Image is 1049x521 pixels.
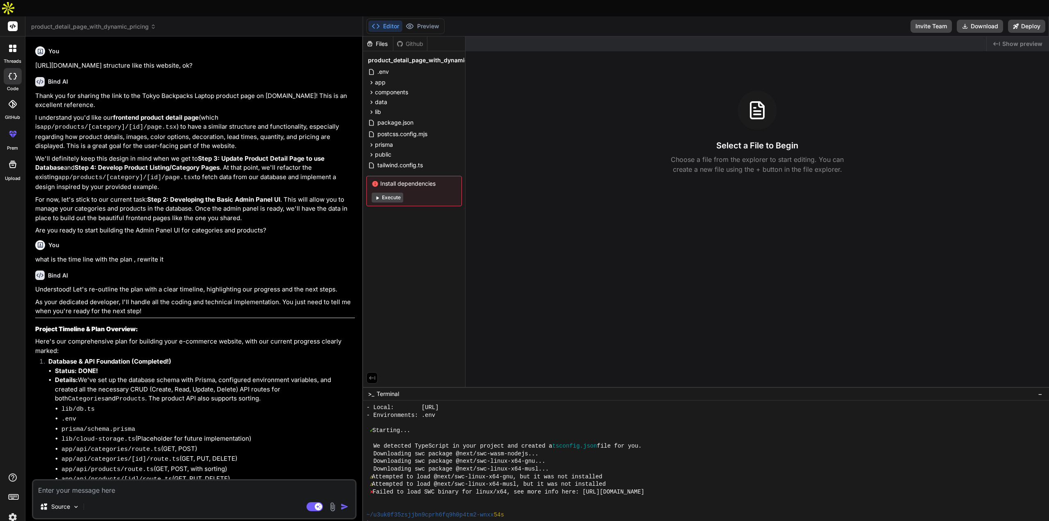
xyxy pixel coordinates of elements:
[75,164,220,171] strong: Step 4: Develop Product Listing/Category Pages
[370,427,372,435] span: ✓
[7,85,18,92] label: code
[35,91,355,110] p: Thank you for sharing the link to the Tokyo Backpacks Laptop product page on [DOMAIN_NAME]! This ...
[373,442,552,450] span: We detected TypeScript in your project and created a
[377,160,424,170] span: tailwind.config.ts
[373,465,549,473] span: Downloading swc package @next/swc-linux-x64-musl...
[368,56,491,64] span: product_detail_page_with_dynamic_pricing
[40,124,177,131] code: app/products/[category]/[id]/page.tsx
[61,434,355,444] li: (Placeholder for future implementation)
[910,20,952,33] button: Invite Team
[113,114,199,121] strong: frontend product detail page
[35,325,138,333] strong: Project Timeline & Plan Overview:
[61,436,135,443] code: lib/cloud-storage.ts
[368,20,402,32] button: Editor
[393,40,427,48] div: Github
[35,255,355,264] p: what is the time line with the plan , rewrite it
[372,480,606,488] span: Attempted to load @next/swc-linux-x64-musl, but it was not installed
[35,61,355,71] p: [URL][DOMAIN_NAME] structure like this website, ok?
[375,141,393,149] span: prisma
[372,473,602,481] span: Attempted to load @next/swc-linux-x64-gnu, but it was not installed
[375,108,381,116] span: lib
[147,196,280,203] strong: Step 2: Developing the Basic Admin Panel UI
[1002,40,1042,48] span: Show preview
[373,457,545,465] span: Downloading swc package @next/swc-linux-x64-gnu...
[78,367,98,375] strong: DONE!
[552,442,597,450] span: tsconfig.json
[116,396,145,403] code: Products
[61,426,135,433] code: prisma/schema.prisma
[665,155,849,174] p: Choose a file from the explorer to start editing. You can create a new file using the + button in...
[73,503,79,510] img: Pick Models
[597,442,642,450] span: file for you.
[377,129,428,139] span: postcss.config.mjs
[48,47,59,55] h6: You
[4,58,21,65] label: threads
[377,118,414,127] span: package.json
[372,193,403,202] button: Execute
[370,473,372,481] span: ⚠
[61,444,355,455] li: (GET, POST)
[328,502,337,512] img: attachment
[375,78,386,86] span: app
[35,285,355,294] p: Understood! Let's re-outline the plan with a clear timeline, highlighting our progress and the ne...
[375,88,408,96] span: components
[372,180,456,188] span: Install dependencies
[61,406,95,413] code: lib/db.ts
[716,140,798,151] h3: Select a File to Begin
[61,464,355,475] li: (GET, POST, with sorting)
[51,503,70,511] p: Source
[48,241,59,249] h6: You
[5,114,20,121] label: GitHub
[368,390,374,398] span: >_
[1036,387,1044,400] button: −
[48,77,68,86] h6: Bind AI
[35,154,355,192] p: We'll definitely keep this design in mind when we get to and . At that point, we'll refactor the ...
[61,446,161,453] code: app/api/categories/route.ts
[375,150,391,159] span: public
[370,480,372,488] span: ⚠
[55,375,355,485] li: We've set up the database schema with Prisma, configured environment variables, and created all t...
[366,511,494,519] span: ~/u3uk0f35zsjjbn9cprh6fq9h0p4tm2-wnxx
[61,416,76,423] code: .env
[363,40,393,48] div: Files
[68,396,105,403] code: Categories
[402,20,443,32] button: Preview
[61,476,172,483] code: app/api/products/[id]/route.ts
[35,226,355,235] p: Are you ready to start building the Admin Panel UI for categories and products?
[61,454,355,464] li: (GET, PUT, DELETE)
[35,337,355,355] p: Here's our comprehensive plan for building your e-commerce website, with our current progress cle...
[957,20,1003,33] button: Download
[375,98,387,106] span: data
[373,450,538,458] span: Downloading swc package @next/swc-wasm-nodejs...
[5,175,20,182] label: Upload
[366,412,435,419] span: - Environments: .env
[341,503,349,511] img: icon
[377,67,390,77] span: .env
[366,404,438,412] span: - Local: [URL]
[377,390,399,398] span: Terminal
[370,488,373,496] span: ⨯
[61,474,355,485] li: (GET, PUT, DELETE)
[35,113,355,151] p: I understand you'd like our (which is ) to have a similar structure and functionality, especially...
[48,271,68,280] h6: Bind AI
[61,456,179,463] code: app/api/categories/[id]/route.ts
[31,23,156,31] span: product_detail_page_with_dynamic_pricing
[372,488,644,496] span: Failed to load SWC binary for linux/x64, see more info here: [URL][DOMAIN_NAME]
[55,367,77,375] strong: Status:
[1008,20,1045,33] button: Deploy
[372,427,410,435] span: Starting...
[48,357,171,365] strong: Database & API Foundation (Completed!)
[35,298,355,316] p: As your dedicated developer, I'll handle all the coding and technical implementation. You just ne...
[55,376,78,384] strong: Details:
[494,511,504,519] span: 54s
[58,174,195,181] code: app/products/[category]/[id]/page.tsx
[35,195,355,223] p: For now, let's stick to our current task: . This will allow you to manage your categories and pro...
[1038,390,1042,398] span: −
[61,466,154,473] code: app/api/products/route.ts
[7,145,18,152] label: prem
